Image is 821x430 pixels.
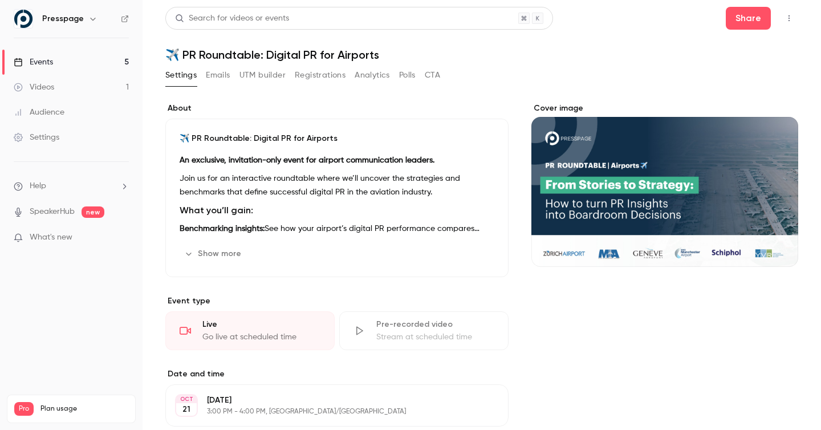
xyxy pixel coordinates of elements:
[425,66,440,84] button: CTA
[182,404,190,415] p: 21
[42,13,84,25] h6: Presspage
[14,180,129,192] li: help-dropdown-opener
[202,319,320,330] div: Live
[376,331,494,343] div: Stream at scheduled time
[207,407,448,416] p: 3:00 PM - 4:00 PM, [GEOGRAPHIC_DATA]/[GEOGRAPHIC_DATA]
[531,103,798,114] label: Cover image
[176,395,197,403] div: OCT
[531,103,798,267] section: Cover image
[115,233,129,243] iframe: Noticeable Trigger
[14,10,32,28] img: Presspage
[180,172,494,199] p: Join us for an interactive roundtable where we’ll uncover the strategies and benchmarks that defi...
[30,206,75,218] a: SpeakerHub
[14,107,64,118] div: Audience
[206,66,230,84] button: Emails
[207,395,448,406] p: [DATE]
[14,132,59,143] div: Settings
[726,7,771,30] button: Share
[30,232,72,244] span: What's new
[30,180,46,192] span: Help
[165,66,197,84] button: Settings
[14,56,53,68] div: Events
[239,66,286,84] button: UTM builder
[295,66,346,84] button: Registrations
[14,402,34,416] span: Pro
[180,133,494,144] p: ✈️ PR Roundtable: Digital PR for Airports
[376,319,494,330] div: Pre-recorded video
[399,66,416,84] button: Polls
[165,48,798,62] h1: ✈️ PR Roundtable: Digital PR for Airports
[165,311,335,350] div: LiveGo live at scheduled time
[165,368,509,380] label: Date and time
[165,103,509,114] label: About
[82,206,104,218] span: new
[180,222,494,236] p: See how your airport’s digital PR performance compares against peers worldwide, and learn the ind...
[202,331,320,343] div: Go live at scheduled time
[180,245,248,263] button: Show more
[180,204,494,217] h3: What you’ll gain:
[175,13,289,25] div: Search for videos or events
[339,311,509,350] div: Pre-recorded videoStream at scheduled time
[40,404,128,413] span: Plan usage
[165,295,509,307] p: Event type
[180,225,265,233] strong: Benchmarking insights:
[180,156,434,164] strong: An exclusive, invitation-only event for airport communication leaders.
[14,82,54,93] div: Videos
[355,66,390,84] button: Analytics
